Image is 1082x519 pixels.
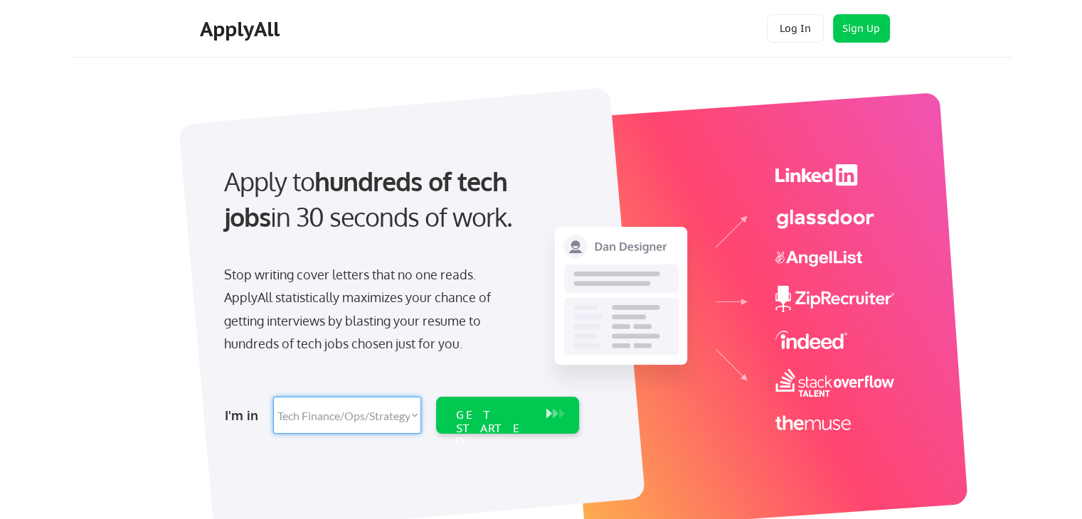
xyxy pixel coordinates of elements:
[767,14,824,43] button: Log In
[224,164,573,235] div: Apply to in 30 seconds of work.
[456,408,532,449] div: GET STARTED
[224,165,514,232] strong: hundreds of tech jobs
[833,14,890,43] button: Sign Up
[224,263,516,355] div: Stop writing cover letters that no one reads. ApplyAll statistically maximizes your chance of get...
[225,404,265,427] div: I'm in
[200,17,284,41] div: ApplyAll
